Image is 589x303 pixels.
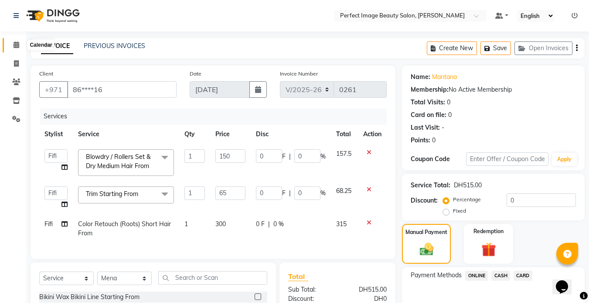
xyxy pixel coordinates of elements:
[480,41,511,55] button: Save
[179,124,210,144] th: Qty
[411,271,462,280] span: Payment Methods
[251,124,331,144] th: Disc
[465,271,488,281] span: ONLINE
[473,227,504,235] label: Redemption
[158,271,267,285] input: Search or Scan
[447,98,450,107] div: 0
[282,285,337,294] div: Sub Total:
[514,271,532,281] span: CARD
[411,85,449,94] div: Membership:
[411,123,440,132] div: Last Visit:
[288,272,308,281] span: Total
[138,190,142,198] a: x
[415,241,438,257] img: _cash.svg
[336,150,351,158] span: 157.5
[453,207,466,215] label: Fixed
[411,98,445,107] div: Total Visits:
[73,124,179,144] th: Service
[411,85,576,94] div: No Active Membership
[39,70,53,78] label: Client
[256,220,265,229] span: 0 F
[337,285,393,294] div: DH515.00
[552,268,580,294] iframe: chat widget
[336,187,351,195] span: 68.25
[448,110,452,120] div: 0
[466,152,548,166] input: Enter Offer / Coupon Code
[405,228,447,236] label: Manual Payment
[184,220,188,228] span: 1
[453,196,481,203] label: Percentage
[411,181,450,190] div: Service Total:
[289,189,291,198] span: |
[268,220,270,229] span: |
[411,72,430,82] div: Name:
[477,241,500,258] img: _gift.svg
[39,293,140,302] div: Bikini Wax Bikini Line Starting From
[454,181,482,190] div: DH515.00
[273,220,284,229] span: 0 %
[210,124,251,144] th: Price
[86,190,138,198] span: Trim Starting From
[552,153,577,166] button: Apply
[432,136,436,145] div: 0
[427,41,477,55] button: Create New
[84,42,145,50] a: PREVIOUS INVOICES
[411,110,446,120] div: Card on file:
[149,162,153,170] a: x
[432,72,457,82] a: Mantana
[86,153,150,170] span: Blowdry / Rollers Set & Dry Medium Hair From
[280,70,318,78] label: Invoice Number
[67,81,177,98] input: Search by Name/Mobile/Email/Code
[491,271,510,281] span: CASH
[44,220,53,228] span: Fifi
[78,220,171,237] span: Color Retouch (Roots) Short Hair From
[190,70,201,78] label: Date
[320,152,326,161] span: %
[39,81,68,98] button: +971
[411,136,430,145] div: Points:
[40,108,393,124] div: Services
[331,124,358,144] th: Total
[320,189,326,198] span: %
[336,220,347,228] span: 315
[282,189,286,198] span: F
[39,124,73,144] th: Stylist
[411,196,438,205] div: Discount:
[282,152,286,161] span: F
[22,3,82,28] img: logo
[27,40,54,50] div: Calendar
[289,152,291,161] span: |
[411,155,466,164] div: Coupon Code
[514,41,572,55] button: Open Invoices
[358,124,387,144] th: Action
[442,123,444,132] div: -
[215,220,226,228] span: 300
